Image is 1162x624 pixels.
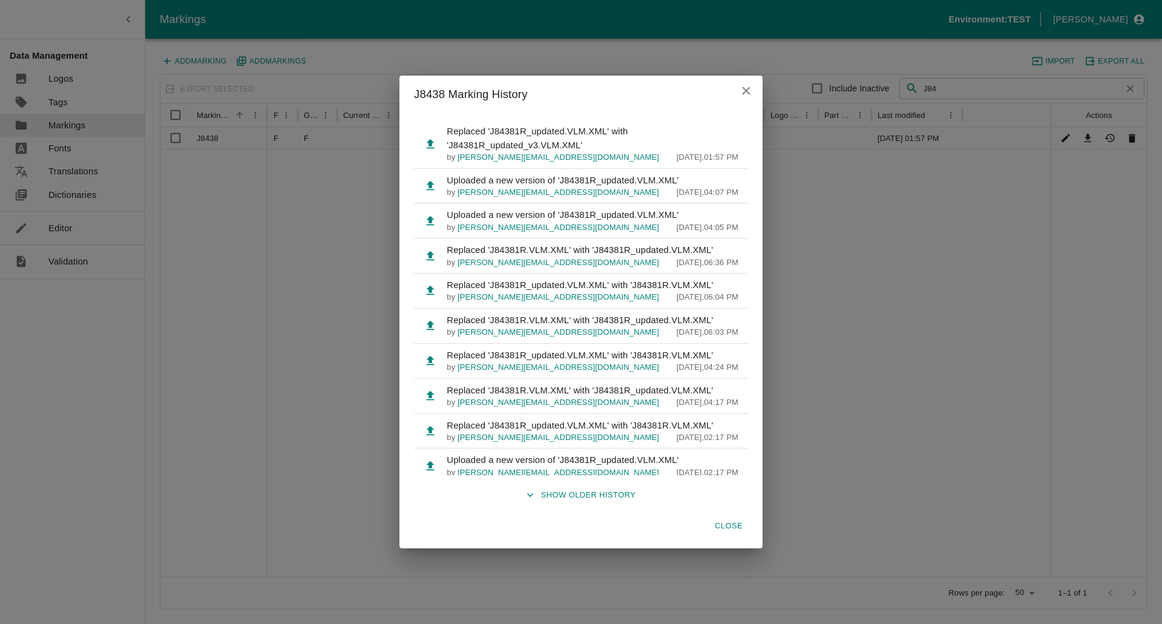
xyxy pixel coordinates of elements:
[458,327,659,337] span: [PERSON_NAME][EMAIL_ADDRESS][DOMAIN_NAME]
[458,468,659,477] span: [PERSON_NAME][EMAIL_ADDRESS][DOMAIN_NAME]
[447,125,738,152] p: Replaced 'J84381R_updated.VLM.XML' with 'J84381R_updated_v3.VLM.XML'
[447,349,738,362] p: Replaced 'J84381R_updated.VLM.XML' with 'J84381R.VLM.XML'
[677,432,738,444] p: [DATE] , 02:17 PM
[447,257,659,269] p: by
[447,314,738,327] p: Replaced 'J84381R.VLM.XML' with 'J84381R_updated.VLM.XML'
[414,485,748,506] button: Show Older History
[447,152,659,163] p: by
[677,467,738,479] p: [DATE] , 02:17 PM
[447,278,738,292] p: Replaced 'J84381R_updated.VLM.XML' with 'J84381R.VLM.XML'
[447,208,738,222] p: Uploaded a new version of 'J84381R_updated.VLM.XML'
[677,257,738,269] p: [DATE] , 06:36 PM
[447,467,659,479] p: by
[458,188,659,197] span: [PERSON_NAME][EMAIL_ADDRESS][DOMAIN_NAME]
[447,292,659,303] p: by
[677,362,738,373] p: [DATE] , 04:24 PM
[677,327,738,338] p: [DATE] , 06:03 PM
[677,187,738,199] p: [DATE] , 04:07 PM
[447,243,738,257] p: Replaced 'J84381R.VLM.XML' with 'J84381R_updated.VLM.XML'
[399,76,763,113] h2: J8438 Marking History
[447,384,738,397] p: Replaced 'J84381R.VLM.XML' with 'J84381R_updated.VLM.XML'
[447,222,659,234] p: by
[458,153,659,162] span: [PERSON_NAME][EMAIL_ADDRESS][DOMAIN_NAME]
[447,432,659,444] p: by
[677,397,738,409] p: [DATE] , 04:17 PM
[458,292,659,301] span: [PERSON_NAME][EMAIL_ADDRESS][DOMAIN_NAME]
[735,79,758,102] button: close
[458,363,659,372] span: [PERSON_NAME][EMAIL_ADDRESS][DOMAIN_NAME]
[447,453,738,467] p: Uploaded a new version of 'J84381R_updated.VLM.XML'
[677,222,738,234] p: [DATE] , 04:05 PM
[447,419,738,432] p: Replaced 'J84381R_updated.VLM.XML' with 'J84381R.VLM.XML'
[458,258,659,267] span: [PERSON_NAME][EMAIL_ADDRESS][DOMAIN_NAME]
[709,516,748,537] button: Close
[447,362,659,373] p: by
[447,397,659,409] p: by
[458,433,659,442] span: [PERSON_NAME][EMAIL_ADDRESS][DOMAIN_NAME]
[458,223,659,232] span: [PERSON_NAME][EMAIL_ADDRESS][DOMAIN_NAME]
[677,152,738,163] p: [DATE] , 01:57 PM
[677,292,738,303] p: [DATE] , 06:04 PM
[447,327,659,338] p: by
[447,174,738,187] p: Uploaded a new version of 'J84381R_updated.VLM.XML'
[447,187,659,199] p: by
[458,398,659,407] span: [PERSON_NAME][EMAIL_ADDRESS][DOMAIN_NAME]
